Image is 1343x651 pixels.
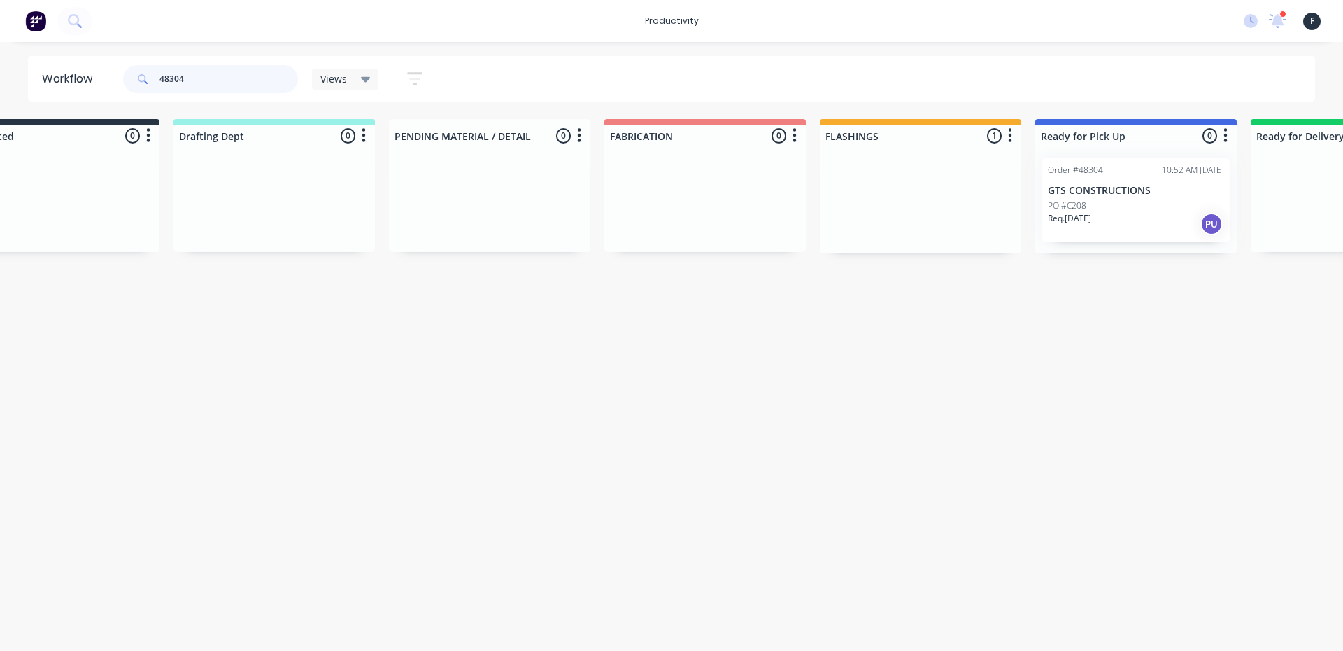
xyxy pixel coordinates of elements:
input: Search for orders... [159,65,298,93]
div: productivity [638,10,706,31]
span: Views [320,71,347,86]
span: F [1310,15,1314,27]
div: Workflow [42,71,99,87]
img: Factory [25,10,46,31]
